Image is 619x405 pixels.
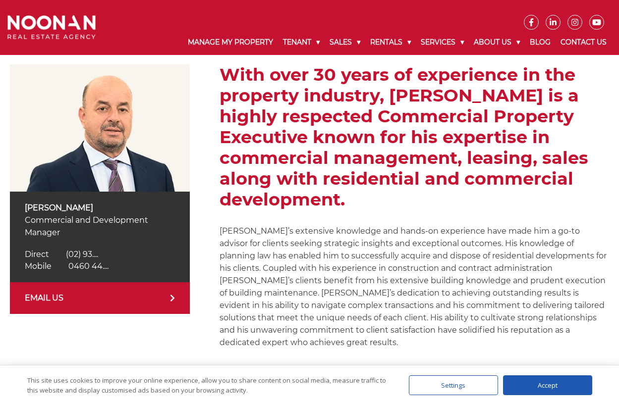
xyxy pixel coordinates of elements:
span: Direct [25,250,49,259]
a: About Us [469,30,525,55]
a: Contact Us [556,30,612,55]
a: Click to reveal phone number [25,250,98,259]
div: Accept [503,375,592,395]
a: Manage My Property [183,30,278,55]
p: [PERSON_NAME]’s extensive knowledge and hands-on experience have made him a go-to advisor for cli... [220,225,609,349]
h2: With over 30 years of experience in the property industry, [PERSON_NAME] is a highly respected Co... [220,64,609,210]
a: Click to reveal phone number [25,261,109,271]
a: Sales [325,30,365,55]
div: This site uses cookies to improve your online experience, allow you to share content on social me... [27,375,389,395]
span: 0460 44.... [68,261,109,271]
p: [PERSON_NAME] [25,202,175,214]
img: Spiro Veldekis [10,64,190,192]
a: Services [416,30,469,55]
a: Tenant [278,30,325,55]
span: (02) 93.... [66,250,98,259]
img: Noonan Real Estate Agency [7,15,96,40]
span: Mobile [25,261,52,271]
div: Settings [409,375,498,395]
a: Blog [525,30,556,55]
a: EMAIL US [10,282,190,314]
a: Rentals [365,30,416,55]
p: Commercial and Development Manager [25,214,175,239]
